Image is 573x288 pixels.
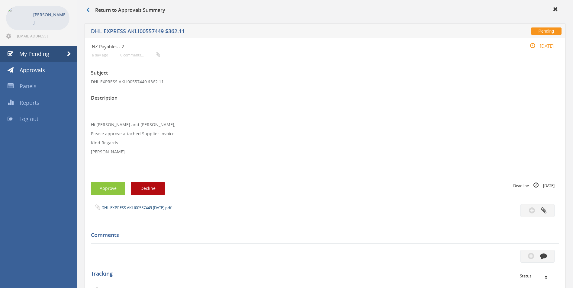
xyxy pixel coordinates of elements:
div: Status [520,274,555,278]
a: DHL EXPRESS AKLI00557449 [DATE].pdf [101,205,171,210]
p: Hi [PERSON_NAME] and [PERSON_NAME], [91,122,559,128]
span: Reports [20,99,39,106]
span: Approvals [20,66,45,74]
small: [DATE] [523,43,554,49]
h5: DHL EXPRESS AKLI00557449 $362.11 [91,28,420,36]
p: Kind Regards [91,140,559,146]
h5: Comments [91,232,555,238]
span: My Pending [19,50,49,57]
h3: Subject [91,70,559,76]
button: Approve [91,182,125,195]
p: Please approve attached Supplier Invoice. [91,131,559,137]
small: 0 comments... [120,53,160,57]
span: Log out [19,115,38,123]
small: Deadline [DATE] [513,182,555,189]
p: [PERSON_NAME] [91,149,559,155]
p: [PERSON_NAME] [33,11,66,26]
small: a day ago [92,53,108,57]
h3: Description [91,95,559,101]
h5: Tracking [91,271,555,277]
span: Panels [20,82,37,90]
span: Pending [531,27,562,35]
span: [EMAIL_ADDRESS][DOMAIN_NAME] [17,34,68,38]
h4: NZ Payables - 2 [92,44,481,49]
p: DHL EXPRESS AKLI00557449 $362.11 [91,79,559,85]
button: Decline [131,182,165,195]
h3: Return to Approvals Summary [86,8,165,13]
